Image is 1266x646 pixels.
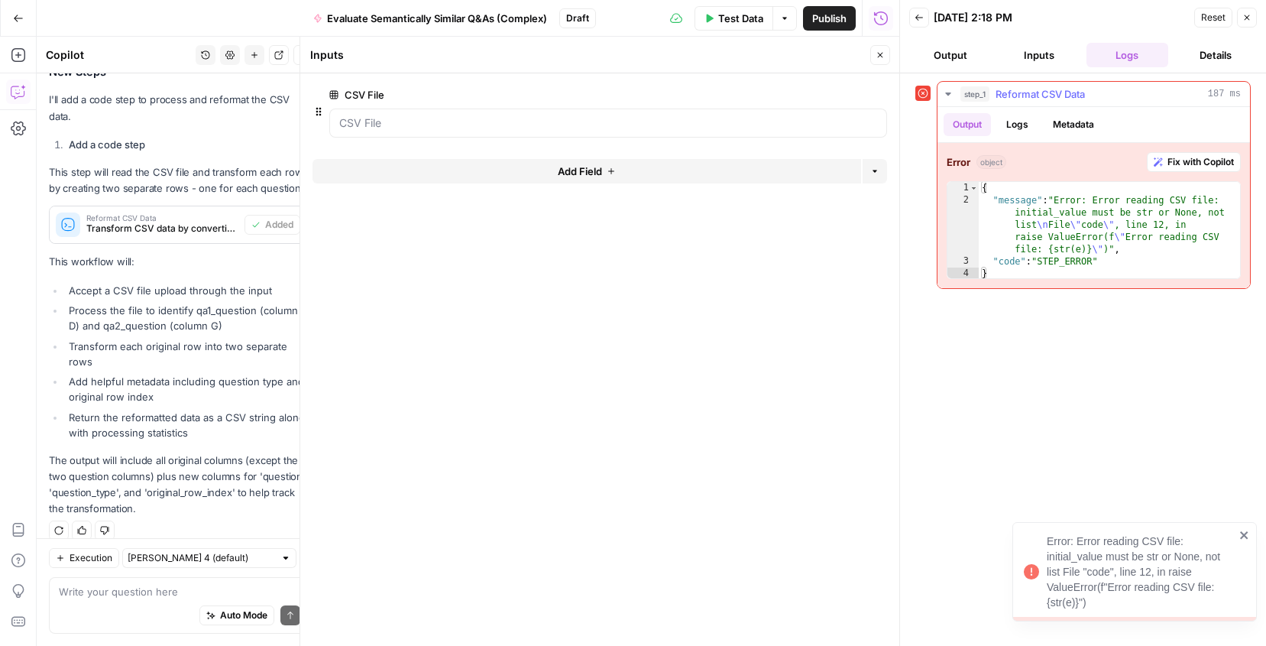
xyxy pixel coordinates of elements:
li: Add helpful metadata including question type and original row index [65,374,310,404]
input: CSV File [339,115,877,131]
button: Logs [997,113,1038,136]
span: Draft [566,11,589,25]
button: Output [944,113,991,136]
p: The output will include all original columns (except the two question columns) plus new columns f... [49,453,310,518]
span: Auto Mode [220,609,267,622]
span: Added [265,218,293,232]
button: Reset [1194,8,1232,28]
p: I'll add a code step to process and reformat the CSV data. [49,92,310,124]
button: Details [1174,43,1257,67]
button: Evaluate Semantically Similar Q&As (Complex) [304,6,556,31]
strong: Error [947,154,970,170]
button: Publish [803,6,856,31]
button: Test Data [695,6,772,31]
div: Copilot [46,47,191,63]
span: object [976,155,1006,169]
button: Metadata [1044,113,1103,136]
span: Reformat CSV Data [86,214,238,222]
span: Execution [70,551,112,565]
div: 2 [947,194,979,255]
span: Test Data [718,11,763,26]
textarea: Inputs [310,47,344,63]
button: Execution [49,548,119,568]
p: This step will read the CSV file and transform each row by creating two separate rows - one for e... [49,164,310,196]
button: Output [909,43,992,67]
button: Inputs [998,43,1080,67]
p: This workflow will: [49,254,310,270]
div: 1 [947,182,979,194]
button: Auto Mode [199,605,274,625]
span: Toggle code folding, rows 1 through 4 [970,182,978,194]
button: Logs [1086,43,1169,67]
span: Evaluate Semantically Similar Q&As (Complex) [327,11,547,26]
span: Publish [812,11,847,26]
button: Fix with Copilot [1147,152,1241,172]
span: Reformat CSV Data [996,86,1085,102]
button: 187 ms [937,82,1250,106]
div: 187 ms [937,107,1250,288]
div: 4 [947,268,979,280]
div: Error: Error reading CSV file: initial_value must be str or None, not list File "code", line 12, ... [1047,534,1235,610]
strong: Add a code step [69,138,145,151]
label: CSV File [329,87,801,102]
button: close [1239,529,1250,541]
span: Fix with Copilot [1167,155,1234,169]
button: Added [244,215,300,235]
li: Transform each original row into two separate rows [65,339,310,369]
li: Process the file to identify qa1_question (column D) and qa2_question (column G) [65,303,310,333]
li: Return the reformatted data as a CSV string along with processing statistics [65,410,310,440]
button: Add Field [312,159,861,183]
div: 3 [947,255,979,268]
li: Accept a CSV file upload through the input [65,283,310,298]
span: Reset [1201,11,1226,24]
span: step_1 [960,86,989,102]
span: 187 ms [1208,87,1241,101]
input: Claude Sonnet 4 (default) [128,550,274,566]
span: Add Field [558,164,602,179]
span: Transform CSV data by converting qa1_question and qa2_question columns into individual rows [86,222,238,235]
